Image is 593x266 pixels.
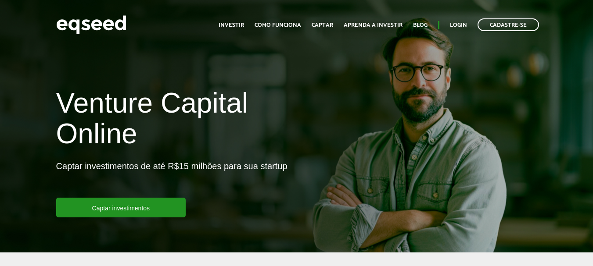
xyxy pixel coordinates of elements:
h1: Venture Capital Online [56,88,290,154]
p: Captar investimentos de até R$15 milhões para sua startup [56,161,288,198]
a: Aprenda a investir [344,22,403,28]
img: EqSeed [56,13,126,36]
a: Login [450,22,467,28]
a: Cadastre-se [478,18,539,31]
a: Investir [219,22,244,28]
a: Captar investimentos [56,198,186,217]
a: Captar [312,22,333,28]
a: Blog [413,22,428,28]
a: Como funciona [255,22,301,28]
